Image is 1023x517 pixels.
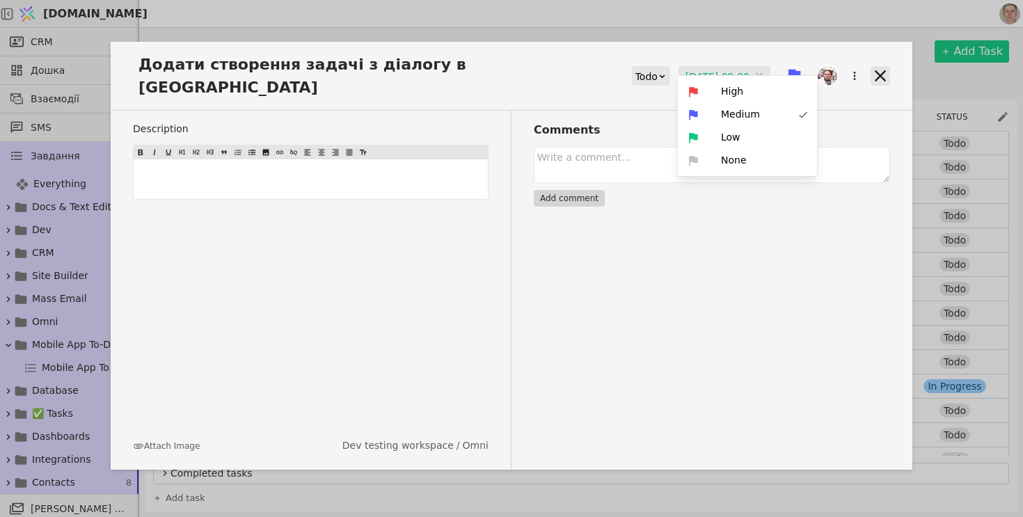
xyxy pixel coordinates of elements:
svg: close [755,72,763,80]
label: Description [133,122,489,136]
span: None [721,153,747,168]
span: Low [721,130,740,145]
img: Хр [818,66,837,86]
div: Todo [635,67,658,86]
span: Clear [755,69,763,83]
div: / [342,438,489,453]
a: Omni [463,438,489,453]
h3: Comments [534,122,890,138]
a: Dev testing workspace [342,438,454,453]
button: Add comment [534,190,605,207]
span: High [721,84,743,99]
span: Medium [721,107,760,122]
span: Додати створення задачі з діалогу в [GEOGRAPHIC_DATA] [133,53,601,99]
button: Attach Image [133,440,200,452]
